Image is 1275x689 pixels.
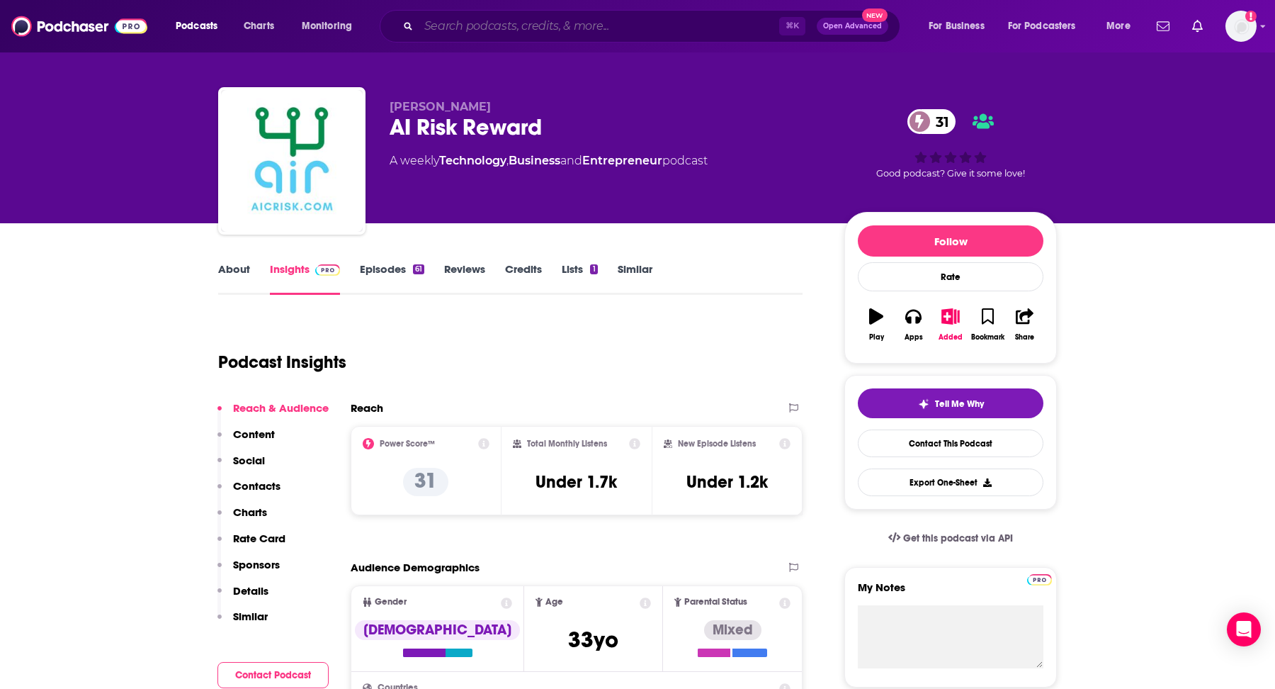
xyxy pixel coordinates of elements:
[907,109,956,134] a: 31
[233,584,268,598] p: Details
[999,15,1096,38] button: open menu
[877,521,1024,556] a: Get this podcast via API
[560,154,582,167] span: and
[1227,612,1261,646] div: Open Intercom Messenger
[858,262,1043,291] div: Rate
[244,16,274,36] span: Charts
[590,264,597,274] div: 1
[704,620,761,640] div: Mixed
[403,468,448,496] p: 31
[1015,333,1034,342] div: Share
[1245,11,1257,22] svg: Add a profile image
[393,10,914,43] div: Search podcasts, credits, & more...
[11,13,147,40] img: Podchaser - Follow, Share and Rate Podcasts
[217,505,267,532] button: Charts
[218,352,346,373] h1: Podcast Insights
[233,558,280,571] p: Sponsors
[506,154,509,167] span: ,
[233,505,267,519] p: Charts
[932,299,969,350] button: Added
[862,9,888,22] span: New
[351,561,480,574] h2: Audience Demographics
[234,15,283,38] a: Charts
[166,15,236,38] button: open menu
[351,401,383,415] h2: Reach
[505,262,542,295] a: Credits
[969,299,1006,350] button: Bookmark
[905,333,923,342] div: Apps
[233,479,280,493] p: Contacts
[582,154,662,167] a: Entrepreneur
[858,430,1043,457] a: Contact This Podcast
[176,16,217,36] span: Podcasts
[971,333,1004,342] div: Bookmark
[233,401,329,415] p: Reach & Audience
[844,100,1057,188] div: 31Good podcast? Give it some love!
[817,18,888,35] button: Open AdvancedNew
[1106,16,1130,36] span: More
[509,154,560,167] a: Business
[1225,11,1257,42] img: User Profile
[217,610,268,636] button: Similar
[1008,16,1076,36] span: For Podcasters
[858,299,895,350] button: Play
[360,262,424,295] a: Episodes61
[939,333,963,342] div: Added
[1007,299,1043,350] button: Share
[217,454,265,480] button: Social
[419,15,779,38] input: Search podcasts, credits, & more...
[686,471,768,493] h3: Under 1.2k
[375,598,407,607] span: Gender
[1027,574,1052,586] img: Podchaser Pro
[919,15,1002,38] button: open menu
[678,439,756,449] h2: New Episode Listens
[217,532,285,558] button: Rate Card
[217,427,275,454] button: Content
[858,225,1043,257] button: Follow
[270,262,340,295] a: InsightsPodchaser Pro
[618,262,652,295] a: Similar
[918,398,929,410] img: tell me why sparkle
[779,17,805,35] span: ⌘ K
[568,626,618,654] span: 33 yo
[869,333,884,342] div: Play
[217,662,329,688] button: Contact Podcast
[929,16,985,36] span: For Business
[1225,11,1257,42] span: Logged in as TeemsPR
[217,479,280,505] button: Contacts
[922,109,956,134] span: 31
[545,598,563,607] span: Age
[858,388,1043,418] button: tell me why sparkleTell Me Why
[218,262,250,295] a: About
[217,558,280,584] button: Sponsors
[217,584,268,610] button: Details
[1186,14,1208,38] a: Show notifications dropdown
[413,264,424,274] div: 61
[390,152,708,169] div: A weekly podcast
[302,16,352,36] span: Monitoring
[233,427,275,441] p: Content
[233,610,268,623] p: Similar
[315,264,340,276] img: Podchaser Pro
[221,90,363,232] img: AI Risk Reward
[858,581,1043,605] label: My Notes
[390,100,491,113] span: [PERSON_NAME]
[292,15,370,38] button: open menu
[527,439,607,449] h2: Total Monthly Listens
[355,620,520,640] div: [DEMOGRAPHIC_DATA]
[217,401,329,427] button: Reach & Audience
[1096,15,1148,38] button: open menu
[935,398,984,410] span: Tell Me Why
[876,168,1025,179] span: Good podcast? Give it some love!
[903,532,1013,544] span: Get this podcast via API
[1027,572,1052,586] a: Pro website
[535,471,617,493] h3: Under 1.7k
[439,154,506,167] a: Technology
[895,299,931,350] button: Apps
[233,532,285,545] p: Rate Card
[380,439,435,449] h2: Power Score™
[562,262,597,295] a: Lists1
[1151,14,1175,38] a: Show notifications dropdown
